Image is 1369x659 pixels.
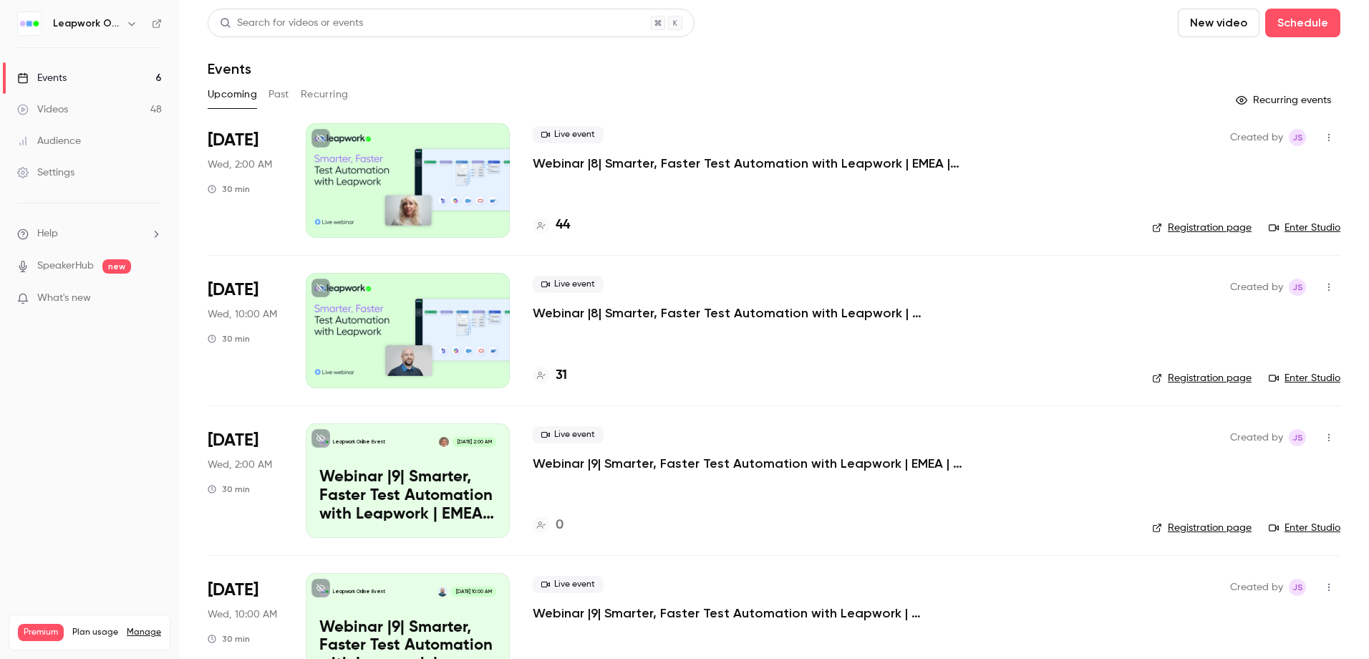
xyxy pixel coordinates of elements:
button: Schedule [1265,9,1340,37]
h4: 0 [556,516,563,535]
img: Barnaby Savage-Mountain [439,437,449,447]
div: Search for videos or events [220,16,363,31]
span: JS [1292,129,1303,146]
iframe: Noticeable Trigger [145,292,162,305]
span: Wed, 2:00 AM [208,158,272,172]
span: new [102,259,131,274]
a: 0 [533,516,563,535]
p: Leapwork Online Event [333,438,385,446]
li: help-dropdown-opener [17,226,162,241]
span: [DATE] [208,279,258,302]
a: Webinar |8| Smarter, Faster Test Automation with Leapwork | EMEA | Q3 2025 [533,155,962,172]
a: Enter Studio [1269,221,1340,235]
button: Upcoming [208,83,257,106]
span: Created by [1230,129,1283,146]
p: Leapwork Online Event [333,588,385,595]
span: Jaynesh Singh [1289,579,1306,596]
h6: Leapwork Online Event [53,16,120,31]
span: [DATE] [208,429,258,452]
button: Recurring events [1229,89,1340,112]
span: Jaynesh Singh [1289,429,1306,446]
button: Recurring [301,83,349,106]
button: Past [269,83,289,106]
a: Webinar |9| Smarter, Faster Test Automation with Leapwork | [GEOGRAPHIC_DATA] | Q3 2025 [533,605,962,622]
span: Live event [533,576,604,593]
img: Leo Laskin [437,587,448,597]
div: Audience [17,134,81,148]
button: New video [1178,9,1259,37]
span: JS [1292,429,1303,446]
span: JS [1292,579,1303,596]
span: What's new [37,291,91,306]
div: 30 min [208,484,250,495]
span: [DATE] 2:00 AM [453,437,495,447]
div: 30 min [208,183,250,195]
span: Plan usage [72,627,118,638]
span: Wed, 2:00 AM [208,458,272,472]
a: Registration page [1152,371,1252,385]
span: Live event [533,276,604,293]
div: 30 min [208,633,250,645]
span: Live event [533,426,604,443]
span: [DATE] [208,129,258,152]
a: Enter Studio [1269,371,1340,385]
div: Sep 24 Wed, 10:00 AM (Europe/London) [208,423,283,538]
span: Help [37,226,58,241]
span: Live event [533,126,604,143]
h1: Events [208,60,251,77]
a: SpeakerHub [37,259,94,274]
div: Videos [17,102,68,117]
a: Webinar |9| Smarter, Faster Test Automation with Leapwork | EMEA | Q3 2025Leapwork Online EventBa... [306,423,510,538]
a: Webinar |8| Smarter, Faster Test Automation with Leapwork | [GEOGRAPHIC_DATA] | Q3 2025 [533,304,962,322]
div: Aug 20 Wed, 1:00 PM (America/New York) [208,273,283,388]
span: [DATE] [208,579,258,602]
span: JS [1292,279,1303,296]
span: Created by [1230,429,1283,446]
a: Registration page [1152,221,1252,235]
div: Events [17,71,67,85]
span: Wed, 10:00 AM [208,307,277,322]
span: Created by [1230,279,1283,296]
span: Wed, 10:00 AM [208,607,277,622]
a: Registration page [1152,521,1252,535]
h4: 31 [556,366,567,385]
img: Leapwork Online Event [18,12,41,35]
span: Jaynesh Singh [1289,129,1306,146]
div: Settings [17,165,74,180]
span: [DATE] 10:00 AM [451,587,495,597]
div: Aug 20 Wed, 10:00 AM (Europe/London) [208,123,283,238]
a: Webinar |9| Smarter, Faster Test Automation with Leapwork | EMEA | Q3 2025 [533,455,962,472]
a: 31 [533,366,567,385]
div: 30 min [208,333,250,345]
p: Webinar |9| Smarter, Faster Test Automation with Leapwork | EMEA | Q3 2025 [319,468,496,524]
h4: 44 [556,216,570,235]
a: Manage [127,627,161,638]
span: Jaynesh Singh [1289,279,1306,296]
a: 44 [533,216,570,235]
span: Premium [18,624,64,641]
a: Enter Studio [1269,521,1340,535]
span: Created by [1230,579,1283,596]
